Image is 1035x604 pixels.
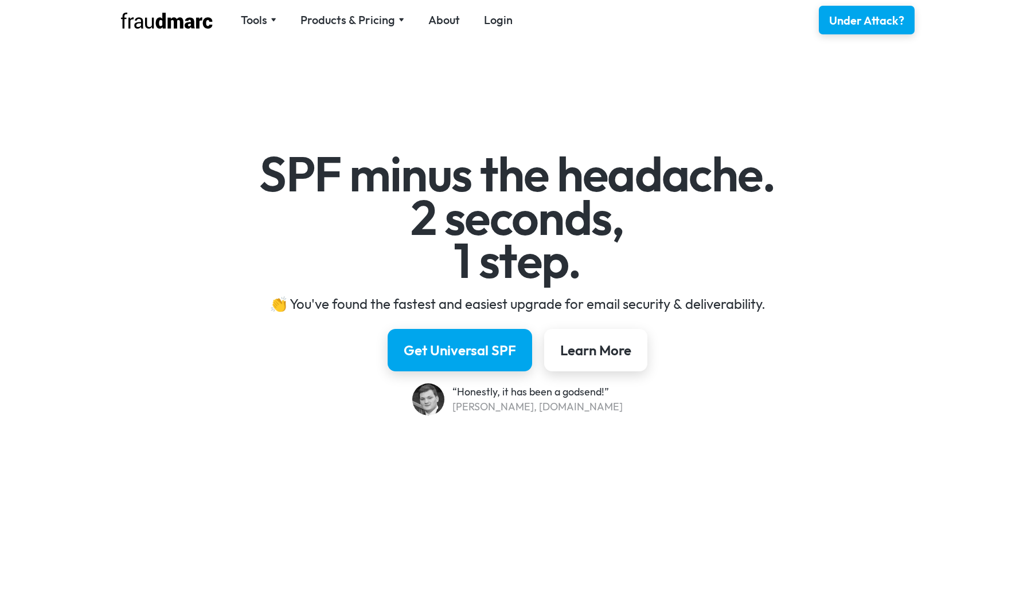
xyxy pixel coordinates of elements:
div: [PERSON_NAME], [DOMAIN_NAME] [452,399,623,414]
a: About [428,12,460,28]
div: Learn More [560,341,631,359]
div: Tools [241,12,267,28]
div: Under Attack? [829,13,904,29]
div: Tools [241,12,276,28]
div: 👏 You've found the fastest and easiest upgrade for email security & deliverability. [185,295,850,313]
a: Login [484,12,513,28]
div: Products & Pricing [300,12,404,28]
a: Get Universal SPF [388,329,532,371]
a: Learn More [544,329,647,371]
div: “Honestly, it has been a godsend!” [452,385,623,399]
a: Under Attack? [819,6,915,34]
div: Get Universal SPF [404,341,516,359]
h1: SPF minus the headache. 2 seconds, 1 step. [185,152,850,283]
div: Products & Pricing [300,12,395,28]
